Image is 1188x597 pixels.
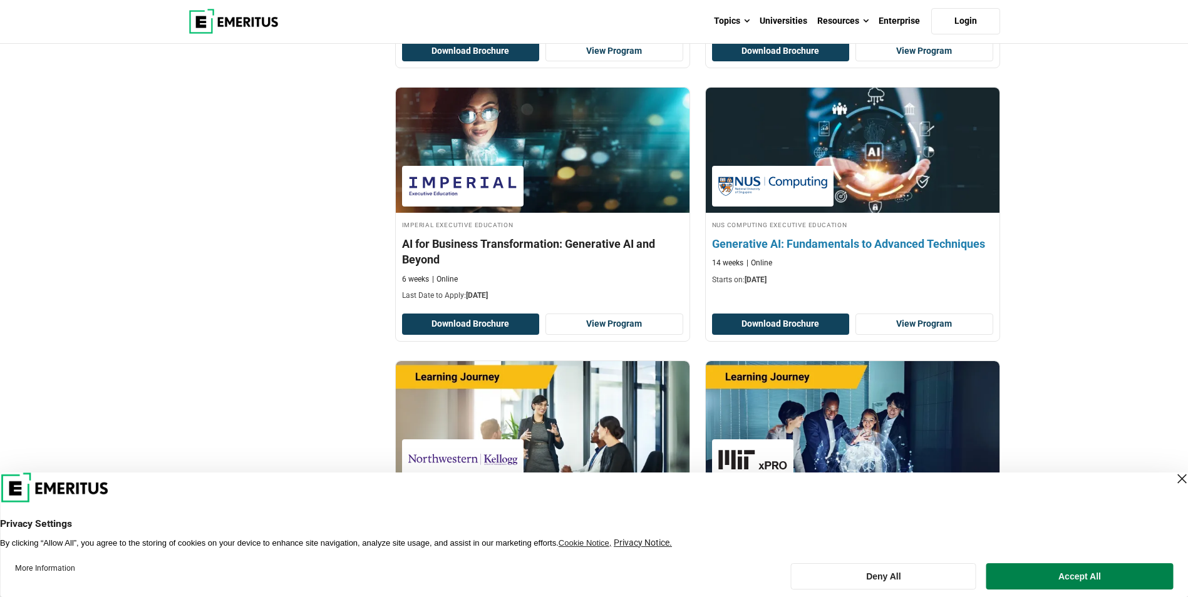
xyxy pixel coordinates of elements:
h4: NUS Computing Executive Education [712,219,993,230]
a: AI and Machine Learning Course by Imperial Executive Education - October 16, 2025 Imperial Execut... [396,88,690,307]
p: 6 weeks [402,274,429,285]
img: Generative AI: Fundamentals to Advanced Techniques | Online Technology Course [691,81,1014,219]
img: Imperial Executive Education [408,172,517,200]
a: Login [931,8,1000,34]
span: [DATE] [745,275,767,284]
p: Last Date to Apply: [402,290,683,301]
button: Download Brochure [402,41,540,62]
a: View Program [855,314,993,335]
span: [DATE] [466,291,488,300]
p: Online [432,274,458,285]
a: Technology Course by NUS Computing Executive Education - December 23, 2025 NUS Computing Executiv... [706,88,999,292]
img: Executive Certificate in AI Strategy and Product Innovation | Online AI and Machine Learning Course [706,361,999,486]
a: View Program [855,41,993,62]
button: Download Brochure [712,314,850,335]
a: View Program [545,41,683,62]
h4: Imperial Executive Education [402,219,683,230]
a: View Program [545,314,683,335]
button: Download Brochure [402,314,540,335]
img: MIT xPRO [718,446,787,474]
h4: AI for Business Transformation: Generative AI and Beyond [402,236,683,267]
a: AI and Machine Learning Course by Kellogg Executive Education - November 13, 2025 Kellogg Executi... [396,361,690,565]
h4: Generative AI: Fundamentals to Advanced Techniques [712,236,993,252]
img: Kellogg Executive Education [408,446,517,474]
a: AI and Machine Learning Course by MIT xPRO - October 30, 2025 MIT xPRO MIT xPRO Executive Certifi... [706,361,999,581]
p: Online [746,258,772,268]
p: Starts on: [712,275,993,285]
button: Download Brochure [712,41,850,62]
p: 14 weeks [712,258,743,268]
img: AI for Business Transformation: Generative AI and Beyond | Online AI and Machine Learning Course [396,88,690,213]
img: NUS Computing Executive Education [718,172,827,200]
img: Advanced Certificate in AI and Product Strategy | Online AI and Machine Learning Course [396,361,690,486]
